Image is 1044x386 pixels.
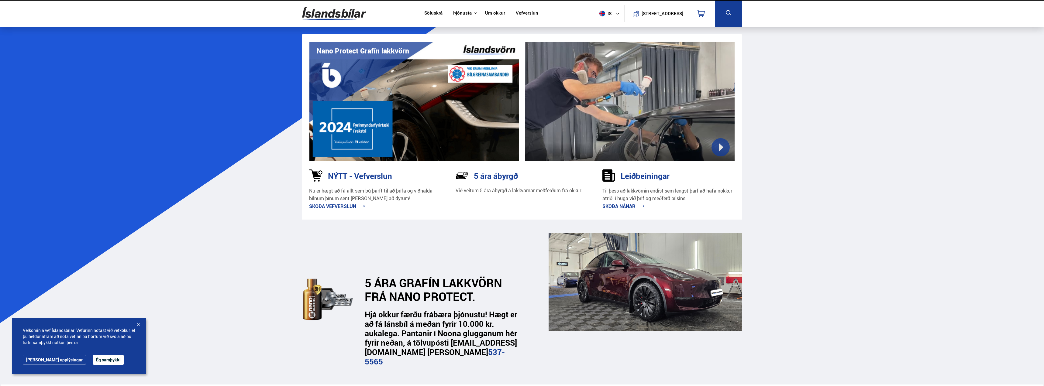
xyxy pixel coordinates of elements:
img: sDldwouBCQTERH5k.svg [602,169,615,182]
a: Vefverslun [516,10,538,17]
a: [PERSON_NAME] upplýsingar [23,355,86,364]
strong: Hjá okkur færðu frábæra þjónustu! Hægt er að fá lánsbíl á meðan fyrir 10.000 kr. aukalega. Pantan... [365,309,517,367]
button: is [597,5,624,22]
button: Þjónusta [453,10,472,16]
img: _cQ-aqdHU9moQQvH.png [549,233,742,331]
a: [STREET_ADDRESS] [628,5,687,22]
a: Skoða nánar [602,203,645,210]
span: is [597,11,612,16]
button: [STREET_ADDRESS] [644,11,681,16]
a: 537-5565 [365,347,505,367]
p: Við veitum 5 ára ábyrgð á lakkvarnar meðferðum frá okkur. [456,187,582,194]
span: Velkomin á vef Íslandsbílar. Vefurinn notast við vefkökur, ef þú heldur áfram að nota vefinn þá h... [23,327,135,346]
p: Nú er hægt að fá allt sem þú þarft til að þrífa og viðhalda bílnum þínum sent [PERSON_NAME] að dy... [309,187,442,203]
img: svg+xml;base64,PHN2ZyB4bWxucz0iaHR0cDovL3d3dy53My5vcmcvMjAwMC9zdmciIHdpZHRoPSI1MTIiIGhlaWdodD0iNT... [599,11,605,16]
img: 1kVRZhkadjUD8HsE.svg [309,169,322,182]
img: G0Ugv5HjCgRt.svg [302,4,366,23]
a: Skoða vefverslun [309,203,365,210]
h2: 5 ÁRA GRAFÍN LAKKVÖRN FRÁ NANO PROTECT. [365,276,516,303]
h3: Leiðbeiningar [621,171,670,180]
a: Um okkur [485,10,505,17]
h3: 5 ára ábyrgð [474,171,518,180]
img: vI42ee_Copy_of_H.png [309,42,519,161]
p: Til þess að lakkvörnin endist sem lengst þarf að hafa nokkur atriði í huga við þrif og meðferð bí... [602,187,735,203]
img: NP-R9RrMhXQFCiaa.svg [456,169,468,182]
button: Ég samþykki [93,355,124,365]
h1: Nano Protect Grafín lakkvörn [317,47,409,55]
img: dEaiphv7RL974N41.svg [303,272,356,326]
a: Söluskrá [424,10,443,17]
h3: NÝTT - Vefverslun [328,171,392,180]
